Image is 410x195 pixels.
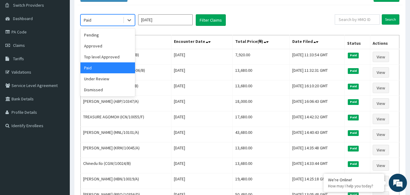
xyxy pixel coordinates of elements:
td: 13,680.00 [233,80,290,96]
p: How may I help you today? [328,183,380,189]
td: 17,680.00 [233,111,290,127]
span: Paid [348,68,359,74]
th: Actions [370,35,399,49]
span: Paid [348,146,359,151]
td: [DATE] 14:25:18 GMT [290,173,345,189]
td: [DATE] [171,49,233,65]
div: Dismissed [80,84,135,95]
td: [DATE] [171,158,233,173]
div: Top level Approved [80,51,135,62]
td: [PERSON_NAME] (ABP/10347/A) [81,96,171,111]
th: Encounter Date [171,35,233,49]
td: [DATE] [171,142,233,158]
th: Total Price(₦) [233,35,290,49]
span: Paid [348,161,359,167]
a: View [373,129,389,140]
td: [DATE] [171,111,233,127]
input: Search [382,14,399,25]
td: 13,680.00 [233,158,290,173]
span: Dashboard [13,16,33,21]
div: Paid [84,17,91,23]
a: View [373,83,389,93]
td: 19,480.00 [233,173,290,189]
span: Paid [348,115,359,120]
td: Chinedu Ilo (CGW/10024/B) [81,158,171,173]
a: View [373,52,389,62]
td: [DATE] [171,80,233,96]
td: 13,680.00 [233,65,290,80]
span: Paid [348,99,359,105]
td: [PERSON_NAME] (MNL/10101/A) [81,127,171,142]
span: Claims [13,43,25,48]
td: [DATE] 16:10:20 GMT [290,80,345,96]
div: Paid [80,62,135,73]
span: Paid [348,130,359,136]
td: 7,920.00 [233,49,290,65]
td: 18,000.00 [233,96,290,111]
span: Paid [348,53,359,58]
td: [DATE] 14:35:48 GMT [290,142,345,158]
td: 13,680.00 [233,142,290,158]
td: TREASURE AGOMOH (ICN/10055/F) [81,111,171,127]
td: [DATE] [171,65,233,80]
td: [DATE] [171,173,233,189]
td: [DATE] 11:32:31 GMT [290,65,345,80]
img: d_794563401_company_1708531726252_794563401 [11,30,25,46]
td: [DATE] [171,96,233,111]
td: [PERSON_NAME] (HBN/10019/A) [81,173,171,189]
span: Paid [348,84,359,89]
div: Minimize live chat window [100,3,114,18]
input: Search by HMO ID [335,14,380,25]
a: View [373,114,389,124]
span: Switch Providers [13,2,44,8]
td: [DATE] [171,127,233,142]
textarea: Type your message and hit 'Enter' [3,130,116,151]
td: [PERSON_NAME] (KRM/10045/A) [81,142,171,158]
span: Tariffs [13,56,24,61]
td: [DATE] 14:42:32 GMT [290,111,345,127]
th: Date Filed [290,35,345,49]
td: [DATE] 16:06:43 GMT [290,96,345,111]
button: Filter Claims [196,14,226,26]
div: Approved [80,40,135,51]
div: We're Online! [328,177,380,183]
span: We're online! [35,59,84,120]
input: Select Month and Year [138,14,193,25]
a: View [373,160,389,171]
div: Under Review [80,73,135,84]
td: [DATE] 14:33:44 GMT [290,158,345,173]
td: 43,680.00 [233,127,290,142]
a: View [373,67,389,78]
th: Status [345,35,370,49]
a: View [373,145,389,155]
a: View [373,98,389,109]
td: [DATE] 14:40:43 GMT [290,127,345,142]
div: Pending [80,30,135,40]
td: [DATE] 11:33:54 GMT [290,49,345,65]
div: Chat with us now [32,34,102,42]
